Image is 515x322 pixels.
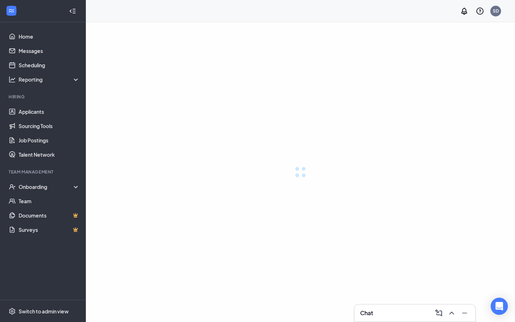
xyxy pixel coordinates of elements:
a: DocumentsCrown [19,208,80,223]
svg: WorkstreamLogo [8,7,15,14]
a: SurveysCrown [19,223,80,237]
svg: Notifications [460,7,469,15]
svg: ComposeMessage [435,309,443,317]
svg: Settings [9,308,16,315]
svg: Analysis [9,76,16,83]
button: ChevronUp [445,307,457,319]
div: Open Intercom Messenger [491,298,508,315]
h3: Chat [360,309,373,317]
a: Applicants [19,104,80,119]
a: Team [19,194,80,208]
button: Minimize [458,307,470,319]
div: SD [493,8,499,14]
a: Sourcing Tools [19,119,80,133]
div: Onboarding [19,183,80,190]
button: ComposeMessage [432,307,444,319]
div: Switch to admin view [19,308,69,315]
svg: ChevronUp [447,309,456,317]
div: Hiring [9,94,78,100]
a: Scheduling [19,58,80,72]
a: Talent Network [19,147,80,162]
div: Reporting [19,76,80,83]
svg: UserCheck [9,183,16,190]
a: Job Postings [19,133,80,147]
svg: QuestionInfo [476,7,484,15]
svg: Minimize [460,309,469,317]
a: Messages [19,44,80,58]
div: Team Management [9,169,78,175]
a: Home [19,29,80,44]
svg: Collapse [69,8,76,15]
